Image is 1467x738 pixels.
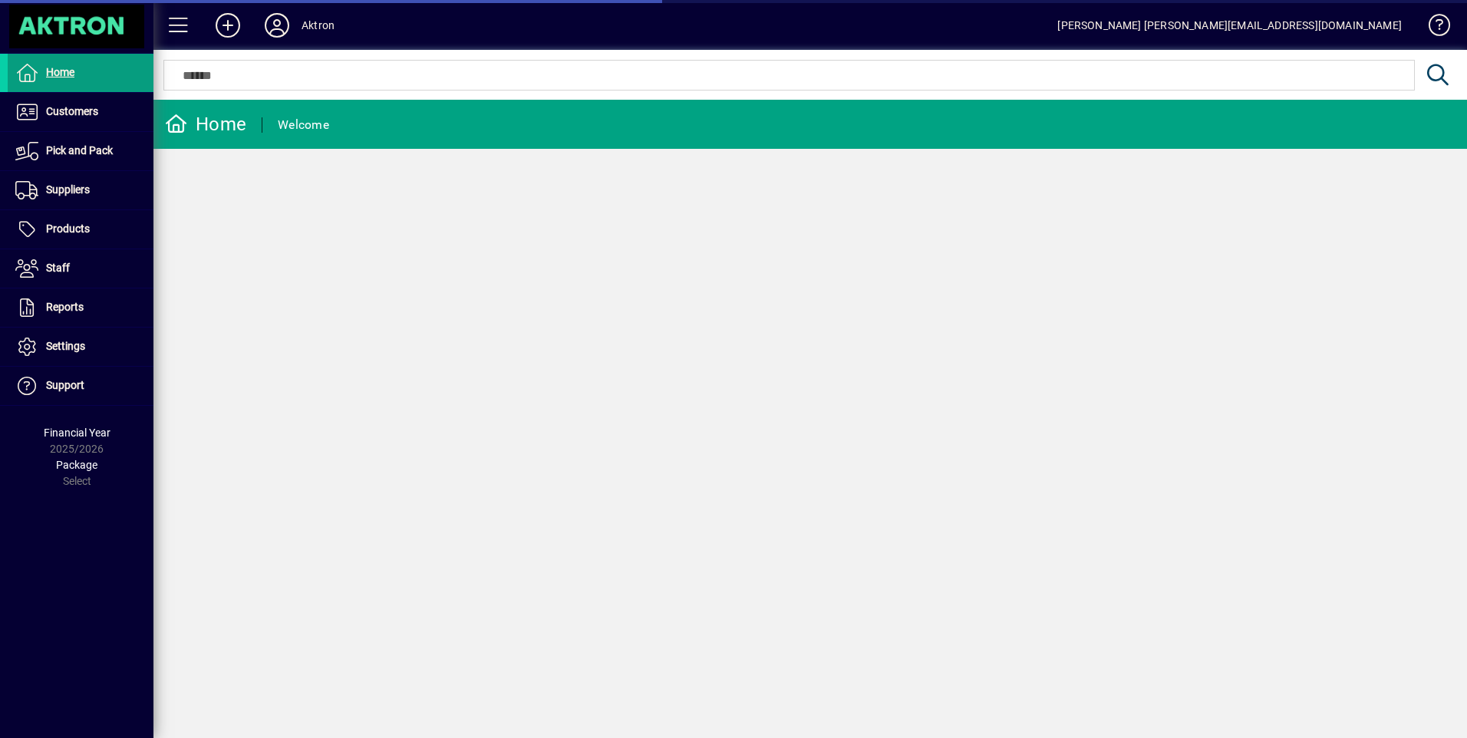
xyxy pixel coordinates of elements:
a: Knowledge Base [1417,3,1448,53]
span: Products [46,222,90,235]
button: Profile [252,12,302,39]
button: Add [203,12,252,39]
span: Financial Year [44,427,110,439]
span: Home [46,66,74,78]
span: Suppliers [46,183,90,196]
a: Products [8,210,153,249]
span: Package [56,459,97,471]
span: Staff [46,262,70,274]
a: Pick and Pack [8,132,153,170]
span: Settings [46,340,85,352]
a: Reports [8,288,153,327]
span: Reports [46,301,84,313]
span: Support [46,379,84,391]
a: Staff [8,249,153,288]
span: Customers [46,105,98,117]
a: Suppliers [8,171,153,209]
div: Welcome [278,113,329,137]
div: Aktron [302,13,335,38]
div: [PERSON_NAME] [PERSON_NAME][EMAIL_ADDRESS][DOMAIN_NAME] [1057,13,1402,38]
span: Pick and Pack [46,144,113,156]
a: Support [8,367,153,405]
div: Home [165,112,246,137]
a: Customers [8,93,153,131]
a: Settings [8,328,153,366]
